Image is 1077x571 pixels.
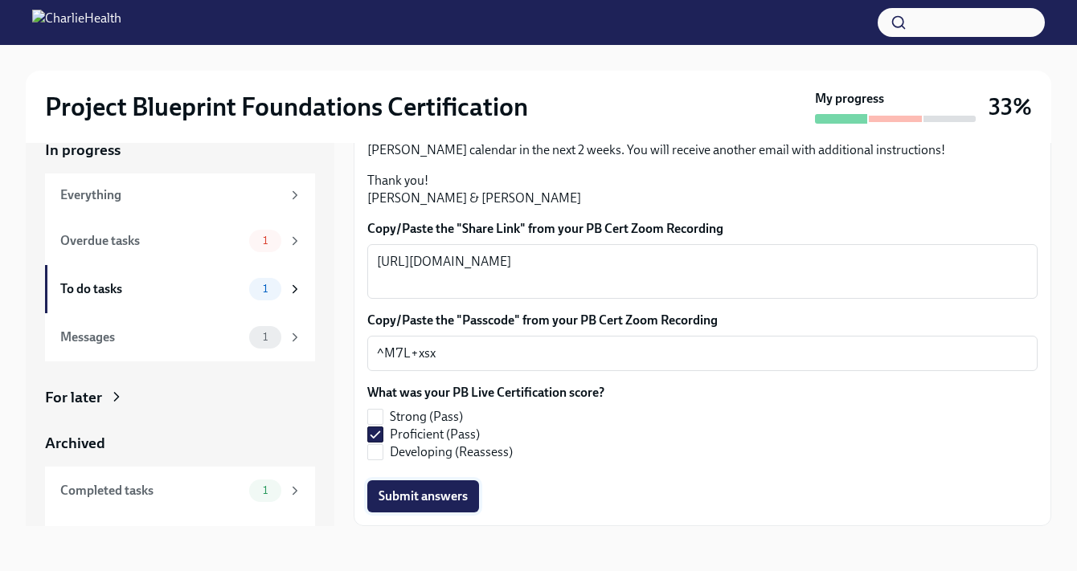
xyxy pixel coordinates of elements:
h2: Project Blueprint Foundations Certification [45,91,528,123]
div: Everything [60,186,281,204]
button: Submit answers [367,480,479,512]
span: Proficient (Pass) [390,426,480,443]
span: 1 [253,484,277,496]
a: In progress [45,140,315,161]
span: 1 [253,235,277,247]
span: Strong (Pass) [390,408,463,426]
a: To do tasks1 [45,265,315,313]
label: Copy/Paste the "Share Link" from your PB Cert Zoom Recording [367,220,1038,238]
div: Completed tasks [60,482,243,500]
p: Thank you! [PERSON_NAME] & [PERSON_NAME] [367,172,1038,207]
a: Messages1 [45,313,315,361]
span: Submit answers [379,488,468,504]
div: Overdue tasks [60,232,243,250]
a: Overdue tasks1 [45,217,315,265]
textarea: [URL][DOMAIN_NAME] [377,252,1028,291]
span: 1 [253,331,277,343]
div: For later [45,387,102,408]
label: What was your PB Live Certification score? [367,384,604,402]
div: To do tasks [60,280,243,298]
div: Messages [60,328,243,346]
a: Everything [45,173,315,217]
a: Archived [45,433,315,454]
h3: 33% [989,92,1032,121]
a: For later [45,387,315,408]
img: CharlieHealth [32,10,121,35]
textarea: ^M7L+xsx [377,344,1028,363]
label: Copy/Paste the "Passcode" from your PB Cert Zoom Recording [367,312,1038,329]
a: Completed tasks1 [45,467,315,515]
span: 1 [253,283,277,295]
strong: My progress [815,90,884,108]
span: Developing (Reassess) [390,443,513,461]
